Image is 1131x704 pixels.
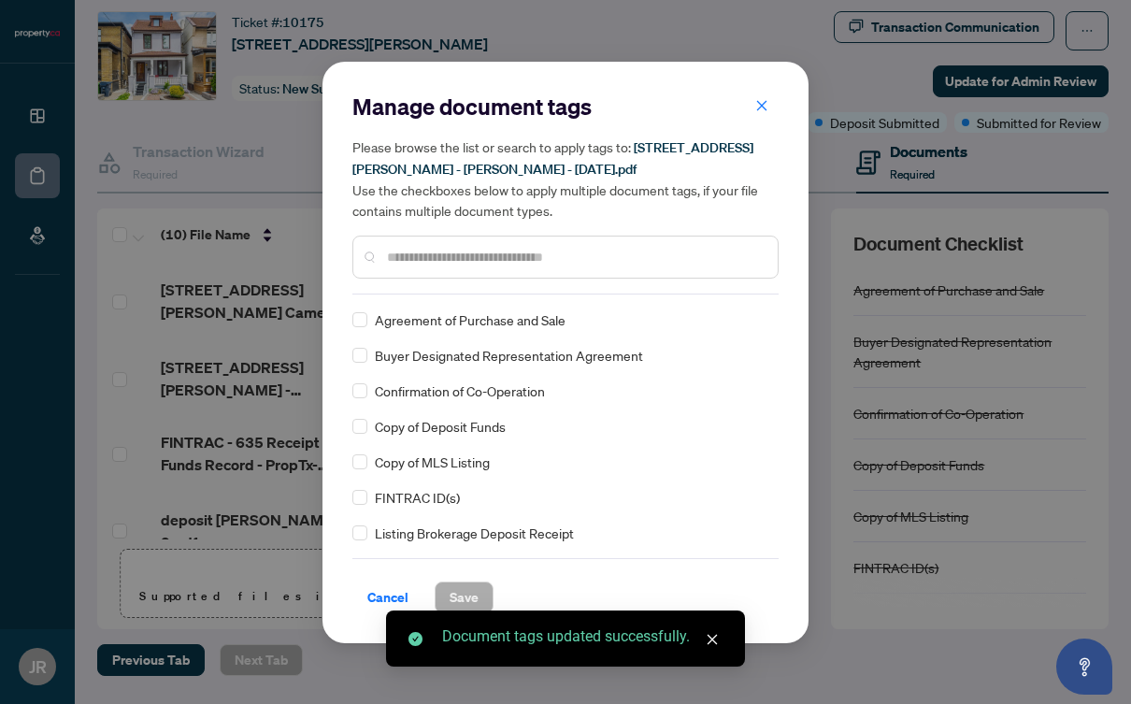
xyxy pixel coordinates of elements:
[367,582,408,612] span: Cancel
[375,345,643,366] span: Buyer Designated Representation Agreement
[375,487,460,508] span: FINTRAC ID(s)
[702,629,723,650] a: Close
[352,582,423,613] button: Cancel
[352,92,779,122] h2: Manage document tags
[442,625,723,648] div: Document tags updated successfully.
[706,633,719,646] span: close
[755,98,768,111] span: close
[375,381,545,401] span: Confirmation of Co-Operation
[375,416,506,437] span: Copy of Deposit Funds
[375,523,574,543] span: Listing Brokerage Deposit Receipt
[352,136,779,221] h5: Please browse the list or search to apply tags to: Use the checkboxes below to apply multiple doc...
[375,452,490,472] span: Copy of MLS Listing
[375,309,565,330] span: Agreement of Purchase and Sale
[352,139,753,178] span: [STREET_ADDRESS][PERSON_NAME] - [PERSON_NAME] - [DATE].pdf
[408,632,422,646] span: check-circle
[1056,639,1112,695] button: Open asap
[435,582,494,613] button: Save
